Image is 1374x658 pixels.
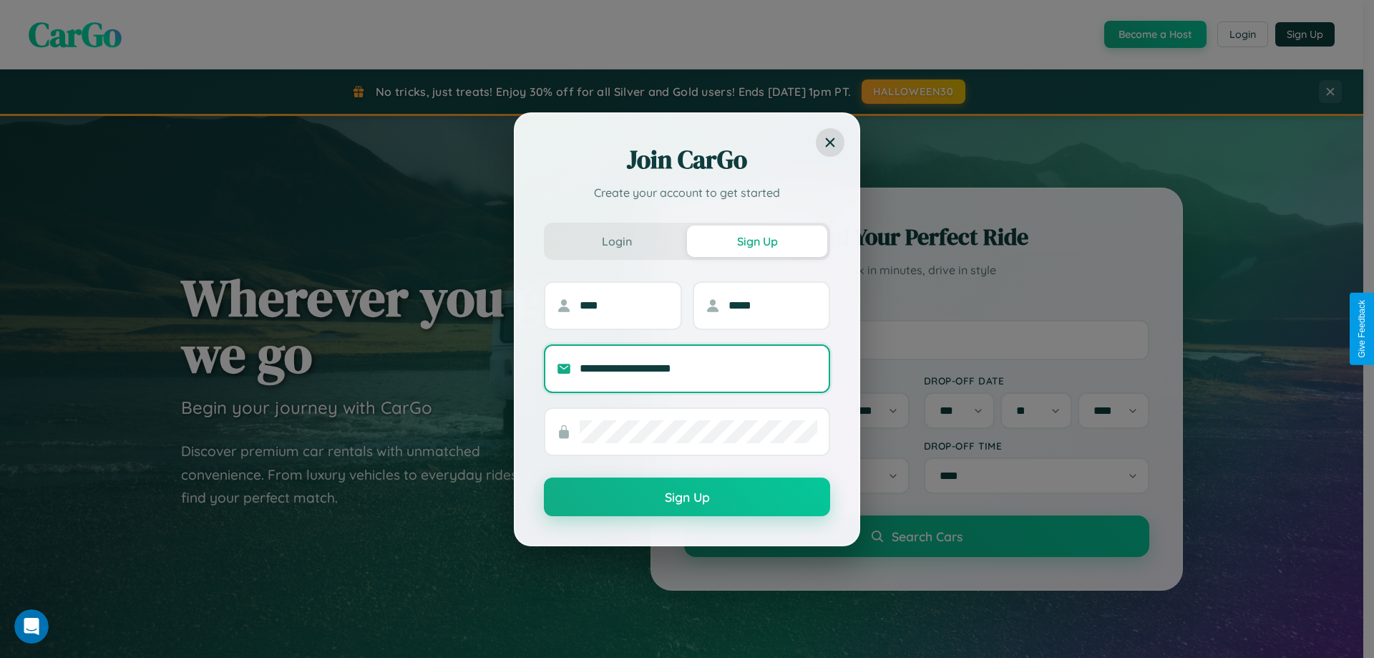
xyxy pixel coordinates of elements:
p: Create your account to get started [544,184,830,201]
h2: Join CarGo [544,142,830,177]
button: Sign Up [544,478,830,516]
div: Give Feedback [1357,300,1367,358]
iframe: Intercom live chat [14,609,49,644]
button: Sign Up [687,226,827,257]
button: Login [547,226,687,257]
